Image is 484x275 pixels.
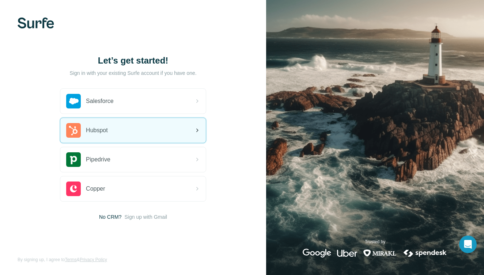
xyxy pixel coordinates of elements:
[363,249,397,257] img: mirakl's logo
[70,69,197,77] p: Sign in with your existing Surfe account if you have one.
[124,213,167,221] button: Sign up with Gmail
[402,249,448,257] img: spendesk's logo
[86,97,114,106] span: Salesforce
[66,182,81,196] img: copper's logo
[66,123,81,138] img: hubspot's logo
[459,236,477,253] div: Open Intercom Messenger
[86,155,110,164] span: Pipedrive
[99,213,121,221] span: No CRM?
[303,249,331,257] img: google's logo
[65,257,77,262] a: Terms
[66,94,81,108] img: salesforce's logo
[18,256,107,263] span: By signing up, I agree to &
[80,257,107,262] a: Privacy Policy
[60,55,206,66] h1: Let’s get started!
[337,249,357,257] img: uber's logo
[86,184,105,193] span: Copper
[86,126,108,135] span: Hubspot
[365,238,385,245] p: Trusted by
[18,18,54,28] img: Surfe's logo
[66,152,81,167] img: pipedrive's logo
